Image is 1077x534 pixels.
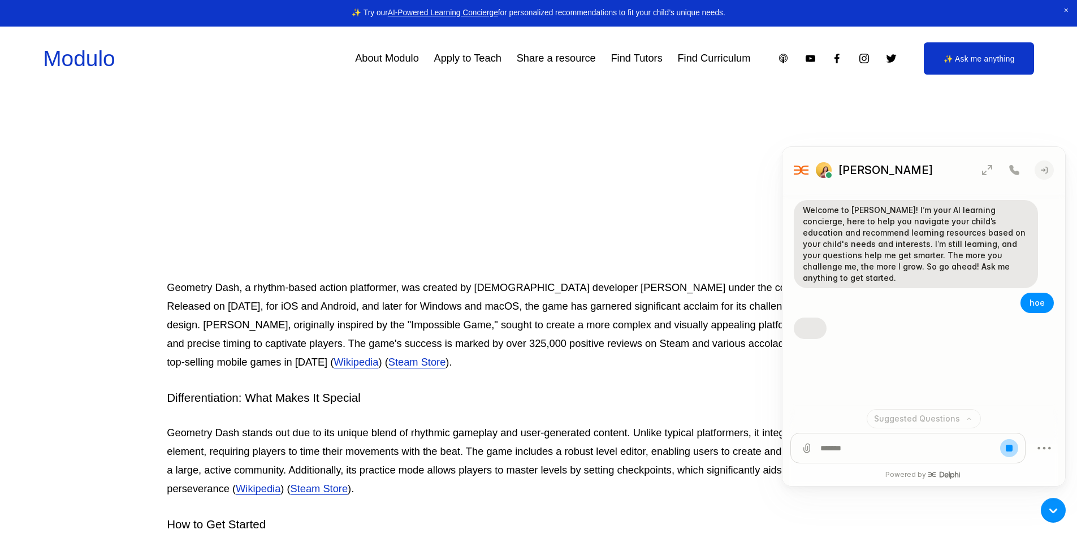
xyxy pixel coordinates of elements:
a: About Modulo [355,48,419,69]
a: Instagram [858,53,870,64]
h1: [PERSON_NAME] [56,15,150,31]
img: Profile image for Manisha Snoyer [33,15,49,31]
p: Welcome to [PERSON_NAME]! I’m your AI learning concierge, here to help you navigate your child’s ... [20,58,246,137]
h4: Differentiation: What Makes It Special [167,390,910,406]
h4: How to Get Started [167,516,910,533]
a: Twitter [885,53,897,64]
button: Suggested Questions [84,262,198,281]
p: Geometry Dash, a rhythm-based action platformer, was created by [DEMOGRAPHIC_DATA] developer [PER... [167,279,910,372]
a: Apple Podcasts [777,53,789,64]
a: Steam Store [388,356,446,368]
a: ✨ Ask me anything [924,42,1034,75]
p: Geometry Dash stands out due to its unique blend of rhythmic gameplay and user-generated content.... [167,424,910,498]
a: Modulo [43,46,115,71]
a: AI-Powered Learning Concierge [388,8,498,17]
a: Apply to Teach [434,48,501,69]
a: Wikipedia [334,356,378,368]
a: Share a resource [517,48,596,69]
a: Find Tutors [611,48,662,69]
a: Steam Store [291,483,348,494]
p: Powered by [103,323,179,332]
a: Wikipedia [236,483,280,494]
a: Profile image for Manisha Snoyer[PERSON_NAME] [33,15,150,31]
a: Facebook [831,53,843,64]
a: Find Curriculum [677,48,750,69]
a: YouTube [804,53,816,64]
p: hoe [247,150,262,162]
